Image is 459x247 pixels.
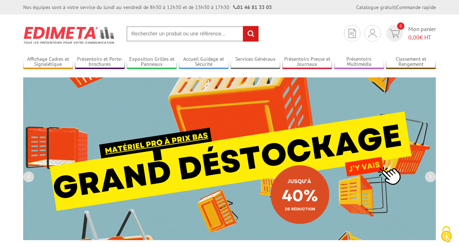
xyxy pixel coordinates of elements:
div: Nos équipes sont à votre service du lundi au vendredi de 8h30 à 12h30 et de 13h30 à 17h30 [23,4,272,11]
img: devis rapide [349,29,356,38]
span: 0 [397,22,404,30]
a: devis rapide 0 Mon panier 0,00€ HT [384,25,436,42]
img: Présentoir, panneau, stand - Edimeta - PLV, affichage, mobilier bureau, entreprise [23,22,115,48]
input: rechercher [243,26,258,42]
a: Affichage Cadres et Signalétique [23,56,73,68]
a: Exposition Grilles et Panneaux [127,56,177,68]
img: devis rapide [389,29,400,38]
a: Commande rapide [396,4,436,10]
span: € HT [408,33,436,42]
span: Mon panier [408,25,436,42]
strong: 01 46 81 33 03 [233,4,272,10]
img: devis rapide [369,29,376,38]
a: Services Généraux [231,56,281,68]
a: Présentoirs et Porte-brochures [75,56,125,68]
a: Catalogue gratuit [356,4,395,10]
a: Classement et Rangement [386,56,436,68]
button: Cookies (fenêtre modale) [434,222,459,247]
div: | [356,4,436,11]
span: 0,00 [408,34,420,41]
a: Accueil Guidage et Sécurité [179,56,229,68]
input: Rechercher un produit ou une référence... [126,26,259,42]
a: Présentoirs Presse et Journaux [282,56,332,68]
a: Présentoirs Multimédia [334,56,384,68]
img: Cookies (fenêtre modale) [437,225,455,243]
